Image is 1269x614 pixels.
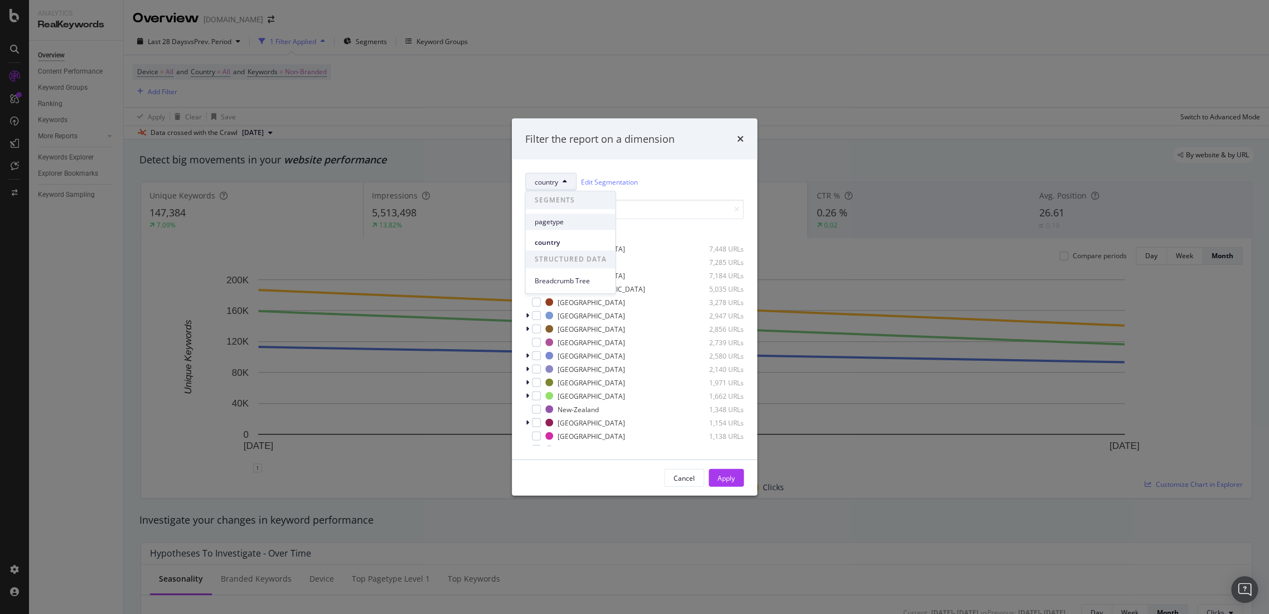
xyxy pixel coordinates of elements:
div: 2,856 URLs [689,324,744,333]
input: Search [525,200,744,219]
div: 1,138 URLs [689,431,744,441]
div: 7,285 URLs [689,257,744,267]
div: [GEOGRAPHIC_DATA] [558,311,625,320]
div: [GEOGRAPHIC_DATA] [558,351,625,360]
div: [GEOGRAPHIC_DATA] [558,364,625,374]
div: Apply [718,473,735,482]
div: Select all data available [525,228,744,238]
div: 7,448 URLs [689,244,744,253]
div: 1,348 URLs [689,404,744,414]
div: [GEOGRAPHIC_DATA] [558,391,625,400]
div: 5,035 URLs [689,284,744,293]
div: [GEOGRAPHIC_DATA] [558,444,625,454]
div: 1,015 URLs [689,444,744,454]
div: 2,580 URLs [689,351,744,360]
div: [GEOGRAPHIC_DATA] [558,297,625,307]
button: country [525,173,577,191]
div: [GEOGRAPHIC_DATA] [558,324,625,333]
span: Breadcrumb Tree [534,276,606,286]
div: 3,278 URLs [689,297,744,307]
div: modal [512,118,757,496]
span: country [535,177,558,186]
div: 1,662 URLs [689,391,744,400]
div: times [737,132,744,146]
div: Cancel [674,473,695,482]
div: New-Zealand [558,404,599,414]
div: 2,739 URLs [689,337,744,347]
a: Edit Segmentation [581,176,638,187]
button: Cancel [664,469,704,487]
div: 2,140 URLs [689,364,744,374]
div: [GEOGRAPHIC_DATA] [558,431,625,441]
div: [GEOGRAPHIC_DATA] [558,337,625,347]
span: STRUCTURED DATA [525,250,615,268]
button: Apply [709,469,744,487]
span: pagetype [534,217,606,227]
div: 7,184 URLs [689,270,744,280]
div: 1,154 URLs [689,418,744,427]
div: [GEOGRAPHIC_DATA] [558,418,625,427]
span: SEGMENTS [525,191,615,209]
div: [GEOGRAPHIC_DATA] [558,378,625,387]
div: Filter the report on a dimension [525,132,675,146]
span: country [534,238,606,248]
div: Open Intercom Messenger [1231,576,1258,603]
div: 2,947 URLs [689,311,744,320]
div: 1,971 URLs [689,378,744,387]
